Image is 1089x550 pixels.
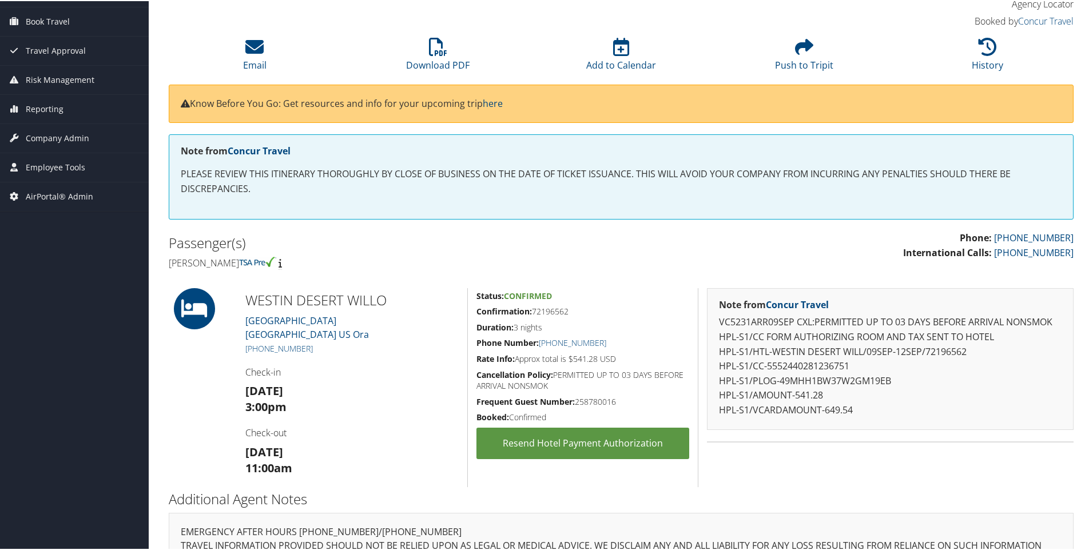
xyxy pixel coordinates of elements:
span: AirPortal® Admin [26,181,93,210]
a: Email [243,43,267,70]
h5: 72196562 [476,305,689,316]
p: VC5231ARR09SEP CXL:PERMITTED UP TO 03 DAYS BEFORE ARRIVAL NONSMOK HPL-S1/CC FORM AUTHORIZING ROOM... [719,314,1062,416]
h4: Check-out [245,425,459,438]
span: Confirmed [504,289,552,300]
h2: Additional Agent Notes [169,488,1074,508]
a: [PHONE_NUMBER] [994,245,1074,258]
a: Concur Travel [766,297,829,310]
img: tsa-precheck.png [239,256,276,266]
strong: [DATE] [245,382,283,397]
a: Concur Travel [1018,14,1074,26]
span: Travel Approval [26,35,86,64]
h5: 258780016 [476,395,689,406]
h2: Passenger(s) [169,232,613,252]
h4: Booked by [860,14,1074,26]
strong: Phone: [960,230,992,243]
p: PLEASE REVIEW THIS ITINERARY THOROUGHLY BY CLOSE OF BUSINESS ON THE DATE OF TICKET ISSUANCE. THIS... [181,166,1062,195]
a: Add to Calendar [586,43,656,70]
h5: Approx total is $541.28 USD [476,352,689,364]
strong: Note from [181,144,291,156]
strong: Confirmation: [476,305,532,316]
a: [GEOGRAPHIC_DATA][GEOGRAPHIC_DATA] US Ora [245,313,369,340]
span: Risk Management [26,65,94,93]
span: Reporting [26,94,63,122]
h5: Confirmed [476,410,689,422]
a: [PHONE_NUMBER] [994,230,1074,243]
h4: [PERSON_NAME] [169,256,613,268]
h4: Check-in [245,365,459,377]
strong: 3:00pm [245,398,287,413]
span: Company Admin [26,123,89,152]
a: [PHONE_NUMBER] [539,336,606,347]
strong: [DATE] [245,443,283,459]
strong: Status: [476,289,504,300]
h2: WESTIN DESERT WILLO [245,289,459,309]
p: Know Before You Go: Get resources and info for your upcoming trip [181,95,1062,110]
strong: Duration: [476,321,514,332]
a: Resend Hotel Payment Authorization [476,427,689,458]
strong: Phone Number: [476,336,539,347]
a: Concur Travel [228,144,291,156]
a: here [483,96,503,109]
span: Book Travel [26,6,70,35]
strong: International Calls: [903,245,992,258]
a: Push to Tripit [775,43,833,70]
a: History [972,43,1003,70]
strong: 11:00am [245,459,292,475]
a: [PHONE_NUMBER] [245,342,313,353]
strong: Note from [719,297,829,310]
strong: Cancellation Policy: [476,368,553,379]
strong: Rate Info: [476,352,515,363]
h5: 3 nights [476,321,689,332]
a: Download PDF [406,43,470,70]
span: Employee Tools [26,152,85,181]
strong: Booked: [476,410,509,421]
h5: PERMITTED UP TO 03 DAYS BEFORE ARRIVAL NONSMOK [476,368,689,390]
strong: Frequent Guest Number: [476,395,575,406]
